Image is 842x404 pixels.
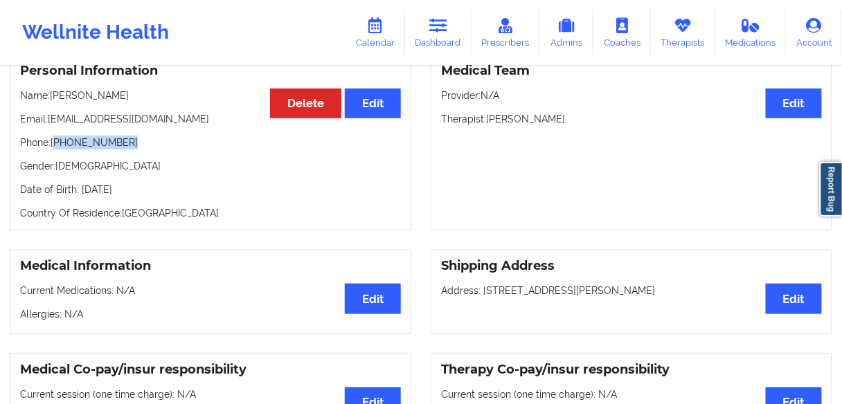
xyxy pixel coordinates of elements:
[20,112,401,126] p: Email: [EMAIL_ADDRESS][DOMAIN_NAME]
[20,183,401,196] p: Date of Birth: [DATE]
[472,10,540,55] a: Prescribers
[766,284,822,313] button: Edit
[20,362,401,378] h3: Medical Co-pay/insur responsibility
[651,10,715,55] a: Therapists
[715,10,787,55] a: Medications
[593,10,651,55] a: Coaches
[20,136,401,149] p: Phone: [PHONE_NUMBER]
[20,284,401,297] p: Current Medications: N/A
[20,89,401,102] p: Name: [PERSON_NAME]
[270,89,341,118] button: Delete
[346,10,405,55] a: Calendar
[345,89,401,118] button: Edit
[441,63,822,79] h3: Medical Team
[20,258,401,274] h3: Medical Information
[345,284,401,313] button: Edit
[441,387,822,401] p: Current session (one time charge): N/A
[20,206,401,220] p: Country Of Residence: [GEOGRAPHIC_DATA]
[20,63,401,79] h3: Personal Information
[441,362,822,378] h3: Therapy Co-pay/insur responsibility
[405,10,472,55] a: Dashboard
[441,258,822,274] h3: Shipping Address
[820,162,842,217] a: Report Bug
[539,10,593,55] a: Admins
[766,89,822,118] button: Edit
[441,284,822,297] p: Address: [STREET_ADDRESS][PERSON_NAME]
[20,387,401,401] p: Current session (one time charge): N/A
[441,112,822,126] p: Therapist: [PERSON_NAME]
[441,89,822,102] p: Provider: N/A
[20,159,401,173] p: Gender: [DEMOGRAPHIC_DATA]
[786,10,842,55] a: Account
[20,307,401,321] p: Allergies: N/A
